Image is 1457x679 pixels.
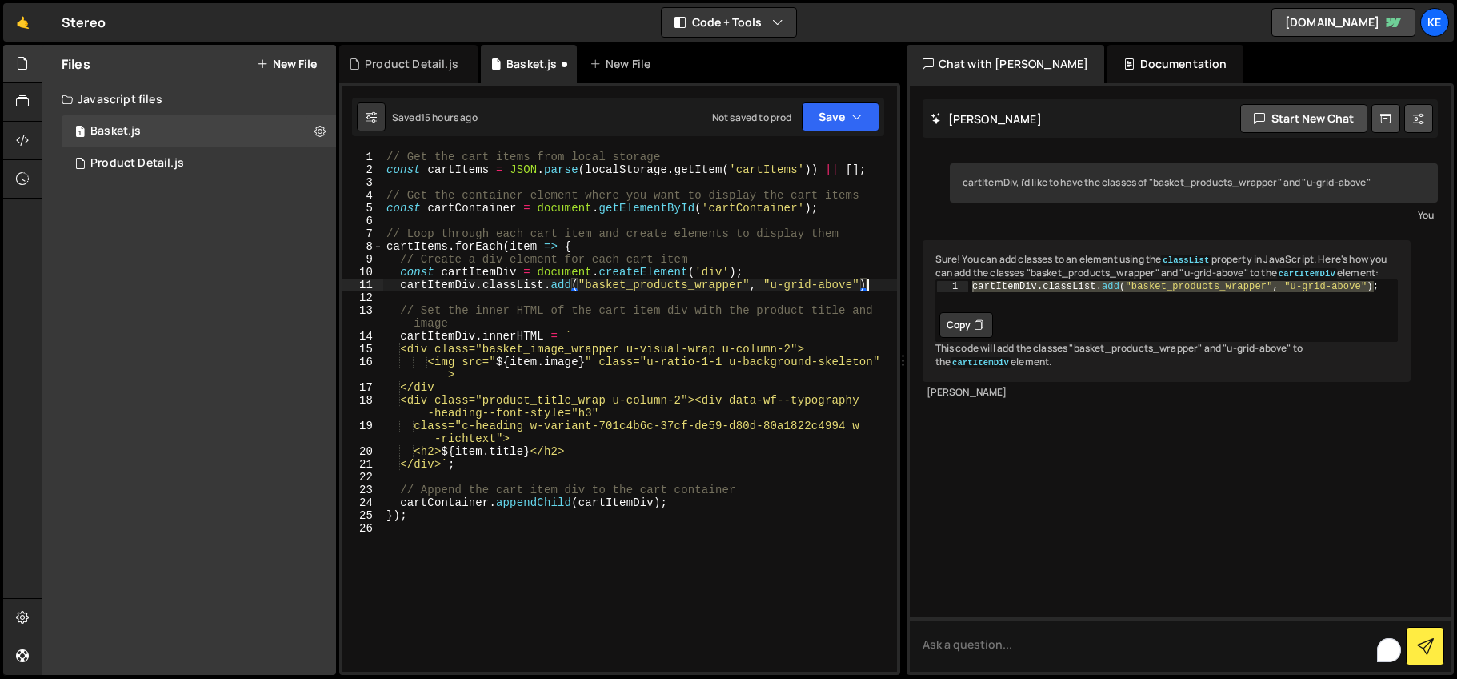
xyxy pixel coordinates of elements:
div: Sure! You can add classes to an element using the property in JavaScript. Here's how you can add ... [923,240,1411,382]
div: 8215/44673.js [62,147,336,179]
div: 5 [342,202,383,215]
div: Basket.js [506,56,557,72]
div: 6 [342,215,383,227]
textarea: To enrich screen reader interactions, please activate Accessibility in Grammarly extension settings [910,617,1451,672]
div: 8215/44666.js [62,115,336,147]
div: 15 [342,343,383,356]
div: 24 [342,496,383,509]
div: Saved [392,110,478,124]
button: Code + Tools [662,8,796,37]
div: 19 [342,420,383,445]
div: 21 [342,458,383,471]
a: 🤙 [3,3,42,42]
div: 25 [342,509,383,522]
button: Copy [939,312,993,338]
a: Ke [1420,8,1449,37]
div: Not saved to prod [712,110,792,124]
div: 2 [342,163,383,176]
button: New File [257,58,317,70]
div: 3 [342,176,383,189]
div: You [954,207,1435,223]
code: cartItemDiv [951,357,1011,368]
div: 1 [937,281,968,292]
div: 9 [342,253,383,266]
div: Basket.js [90,124,141,139]
div: 20 [342,445,383,458]
div: 22 [342,471,383,484]
div: 1 [342,151,383,163]
div: 17 [342,381,383,394]
code: cartItemDiv [1277,268,1337,279]
div: 16 [342,356,383,381]
div: Stereo [62,13,106,32]
div: 26 [342,522,383,535]
div: 14 [342,330,383,343]
div: cartItemDiv, i'd like to have the classes of "basket_products_wrapper" and "u-grid-above" [950,163,1439,203]
code: classList [1161,255,1211,266]
div: 23 [342,484,383,496]
span: 1 [75,127,85,139]
h2: [PERSON_NAME] [931,111,1042,127]
div: 12 [342,291,383,304]
a: [DOMAIN_NAME] [1271,8,1415,37]
div: 10 [342,266,383,279]
div: 18 [342,394,383,420]
div: Product Detail.js [90,156,184,171]
div: [PERSON_NAME] [927,386,1407,400]
div: New File [590,56,657,72]
button: Save [802,102,879,131]
div: 13 [342,304,383,330]
div: 11 [342,279,383,291]
div: Documentation [1107,45,1243,83]
div: 8 [342,240,383,253]
div: Chat with [PERSON_NAME] [907,45,1105,83]
div: 4 [342,189,383,202]
h2: Files [62,55,90,73]
button: Start new chat [1240,104,1367,133]
div: 7 [342,227,383,240]
div: Product Detail.js [365,56,458,72]
div: Javascript files [42,83,336,115]
div: 15 hours ago [421,110,478,124]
